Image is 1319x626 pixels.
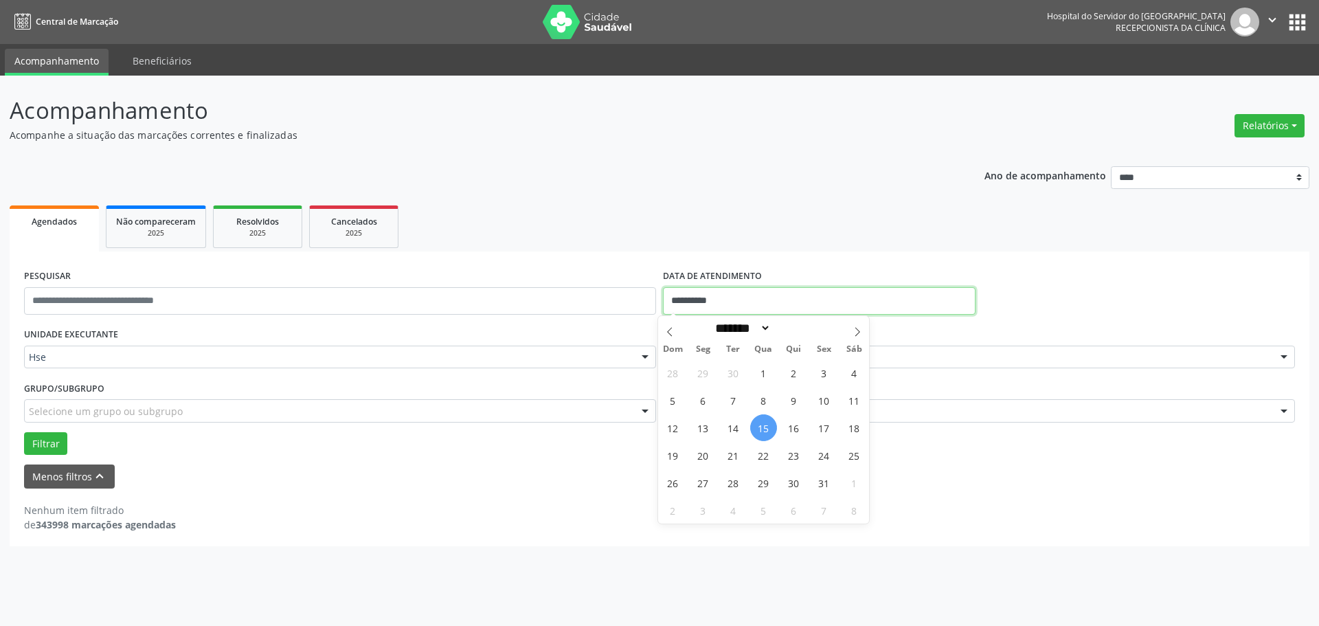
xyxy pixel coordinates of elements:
span: Outubro 31, 2025 [811,469,837,496]
img: img [1230,8,1259,36]
div: 2025 [223,228,292,238]
span: Outubro 29, 2025 [750,469,777,496]
span: Outubro 23, 2025 [780,442,807,469]
span: Sáb [839,345,869,354]
span: Novembro 3, 2025 [690,497,717,524]
span: Outubro 15, 2025 [750,414,777,441]
span: Setembro 30, 2025 [720,359,747,386]
span: Novembro 7, 2025 [811,497,837,524]
span: Outubro 24, 2025 [811,442,837,469]
span: Ter [718,345,748,354]
span: Outubro 20, 2025 [690,442,717,469]
span: Outubro 2, 2025 [780,359,807,386]
a: Central de Marcação [10,10,118,33]
input: Year [771,321,816,335]
span: Outubro 6, 2025 [690,387,717,414]
strong: 343998 marcações agendadas [36,518,176,531]
button:  [1259,8,1285,36]
div: Hospital do Servidor do [GEOGRAPHIC_DATA] [1047,10,1226,22]
span: Não compareceram [116,216,196,227]
button: Menos filtroskeyboard_arrow_up [24,465,115,489]
span: Outubro 3, 2025 [811,359,837,386]
span: Hse [29,350,628,364]
span: Resolvidos [236,216,279,227]
span: Novembro 1, 2025 [841,469,868,496]
span: Cancelados [331,216,377,227]
span: Outubro 18, 2025 [841,414,868,441]
span: Outubro 7, 2025 [720,387,747,414]
span: Outubro 28, 2025 [720,469,747,496]
div: 2025 [116,228,196,238]
button: Filtrar [24,432,67,456]
p: Acompanhamento [10,93,919,128]
span: Central de Marcação [36,16,118,27]
label: Grupo/Subgrupo [24,378,104,399]
label: PESQUISAR [24,266,71,287]
p: Ano de acompanhamento [984,166,1106,183]
span: Outubro 5, 2025 [659,387,686,414]
span: Outubro 30, 2025 [780,469,807,496]
span: Selecione um grupo ou subgrupo [29,404,183,418]
span: Seg [688,345,718,354]
span: Dom [658,345,688,354]
span: Todos os profissionais [668,350,1267,364]
span: Setembro 29, 2025 [690,359,717,386]
span: Novembro 2, 2025 [659,497,686,524]
a: Acompanhamento [5,49,109,76]
select: Month [711,321,771,335]
span: Outubro 14, 2025 [720,414,747,441]
span: Outubro 10, 2025 [811,387,837,414]
div: 2025 [319,228,388,238]
span: Outubro 13, 2025 [690,414,717,441]
span: Outubro 17, 2025 [811,414,837,441]
span: Novembro 6, 2025 [780,497,807,524]
i:  [1265,12,1280,27]
span: Qui [778,345,809,354]
label: UNIDADE EXECUTANTE [24,324,118,346]
span: Setembro 28, 2025 [659,359,686,386]
span: Novembro 4, 2025 [720,497,747,524]
span: Outubro 11, 2025 [841,387,868,414]
span: Sex [809,345,839,354]
span: Outubro 1, 2025 [750,359,777,386]
span: Outubro 22, 2025 [750,442,777,469]
span: Outubro 25, 2025 [841,442,868,469]
div: Nenhum item filtrado [24,503,176,517]
span: Outubro 8, 2025 [750,387,777,414]
button: apps [1285,10,1309,34]
span: Outubro 21, 2025 [720,442,747,469]
span: Outubro 12, 2025 [659,414,686,441]
span: Novembro 5, 2025 [750,497,777,524]
span: Agendados [32,216,77,227]
div: de [24,517,176,532]
span: Outubro 27, 2025 [690,469,717,496]
button: Relatórios [1235,114,1305,137]
span: Recepcionista da clínica [1116,22,1226,34]
p: Acompanhe a situação das marcações correntes e finalizadas [10,128,919,142]
i: keyboard_arrow_up [92,469,107,484]
a: Beneficiários [123,49,201,73]
span: Outubro 9, 2025 [780,387,807,414]
span: Outubro 4, 2025 [841,359,868,386]
span: Outubro 16, 2025 [780,414,807,441]
span: Outubro 19, 2025 [659,442,686,469]
label: DATA DE ATENDIMENTO [663,266,762,287]
span: Qua [748,345,778,354]
span: Outubro 26, 2025 [659,469,686,496]
span: Novembro 8, 2025 [841,497,868,524]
